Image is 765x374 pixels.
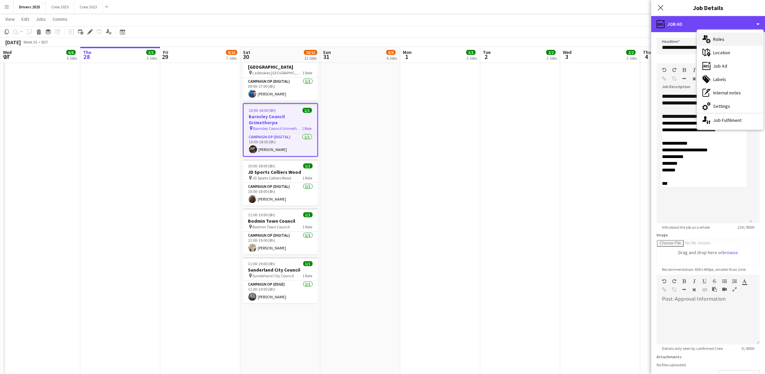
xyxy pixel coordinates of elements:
app-job-card: 11:00-19:00 (8h)1/1Bodmin Town Council Bodmin Town Council1 RoleCampaign Op (Digital)1/111:00-19:... [243,208,318,254]
button: Fullscreen [732,287,737,292]
span: 224 / 8000 [732,225,760,230]
button: Text Color [742,279,747,284]
span: 0 / 8000 [736,346,760,351]
button: Drivers 2025 [14,0,46,13]
span: Tue [483,49,491,55]
div: 6 Jobs [387,56,397,61]
span: Info about the job as a whole [657,225,715,230]
span: Week 35 [22,40,39,45]
app-job-card: 10:00-18:00 (8h)1/1Barnsley Council Grimethorpe Barnsley Council Grimethorpe1 RoleCampaign Op (Di... [243,103,318,157]
app-job-card: 10:00-18:00 (8h)1/1JD Sports Colliers Wood JD Sports Colliers Wood1 RoleCampaign Op (Digital)1/11... [243,159,318,206]
h3: Ladbrokes [GEOGRAPHIC_DATA] [243,58,318,70]
span: 1 Role [303,224,313,229]
span: 1 Role [303,70,313,75]
span: 2/2 [626,50,635,55]
span: View [5,16,15,22]
h3: Sunderland City Council [243,267,318,273]
label: Attachments [657,354,682,359]
app-card-role: Campaign Op (Digital)1/111:00-19:00 (8h)[PERSON_NAME] [243,232,318,254]
span: Mon [403,49,412,55]
div: 12 Jobs [304,56,317,61]
span: 1 [402,53,412,61]
button: Horizontal Line [682,287,687,292]
button: Paste as plain text [712,287,717,292]
app-card-role: Campaign Op (Digital)1/110:00-18:00 (8h)[PERSON_NAME] [244,133,317,156]
span: 6/6 [66,50,76,55]
span: Thu [83,49,91,55]
div: 5 Jobs [67,56,77,61]
div: 7 Jobs [226,56,237,61]
span: Fri [163,49,168,55]
app-card-role: Campaign Op (Digital)1/109:00-17:00 (8h)[PERSON_NAME] [243,78,318,100]
span: 10/15 [304,50,317,55]
span: 2 [482,53,491,61]
h3: Job Details [651,3,765,12]
span: Sunderland City Council [253,273,294,278]
button: Italic [692,279,697,284]
span: 8/10 [226,50,237,55]
button: Redo [672,279,677,284]
span: 3/3 [466,50,476,55]
app-card-role: Campaign Op (Digital)1/110:00-18:00 (8h)[PERSON_NAME] [243,183,318,206]
span: Wed [563,49,572,55]
span: Bodmin Town Council [253,224,290,229]
a: View [3,15,17,23]
button: Crew 2025 [46,0,74,13]
div: Internal notes [697,86,763,99]
span: 10:00-18:00 (8h) [249,108,276,113]
span: Details only seen by confirmed Crew [657,346,729,351]
span: 1/1 [303,108,312,113]
button: Italic [692,67,697,73]
div: 2 Jobs [626,56,637,61]
div: Roles [697,32,763,46]
app-job-card: 11:00-19:00 (8h)1/1Sunderland City Council Sunderland City Council1 RoleCampaign Op (Edge)1/111:0... [243,257,318,303]
button: Undo [662,279,667,284]
span: Barnsley Council Grimethorpe [253,126,302,131]
span: 11:00-19:00 (8h) [248,212,275,217]
div: 3 Jobs [147,56,157,61]
div: Settings [697,99,763,113]
span: 3 [562,53,572,61]
app-card-role: Campaign Op (Edge)1/111:00-19:00 (8h)[PERSON_NAME] [243,281,318,303]
span: 2/2 [546,50,556,55]
button: Clear Formatting [692,287,697,292]
span: 30 [242,53,250,61]
span: Wed [3,49,12,55]
button: Bold [682,279,687,284]
span: 31 [322,53,331,61]
div: BST [41,40,48,45]
span: 1/1 [303,212,313,217]
span: 1 Role [303,175,313,180]
div: Job Ad [651,16,765,32]
span: 1/1 [303,261,313,266]
span: Sat [243,49,250,55]
button: Clear Formatting [692,76,697,81]
span: 1 Role [303,273,313,278]
button: Crew 2023 [74,0,103,13]
a: Comms [50,15,70,23]
a: Jobs [33,15,49,23]
button: Undo [662,67,667,73]
h3: Bodmin Town Council [243,218,318,224]
button: Horizontal Line [682,76,687,81]
span: Recommendation: 600 x 400px, smaller than 2mb [657,267,751,272]
div: No files uploaded. [657,362,760,367]
div: 2 Jobs [546,56,557,61]
div: Job Ad [697,59,763,73]
div: [DATE] [5,39,21,46]
h3: JD Sports Colliers Wood [243,169,318,175]
span: 6/9 [386,50,396,55]
button: Bold [682,67,687,73]
div: Job Fulfilment [697,114,763,127]
app-job-card: 09:00-17:00 (8h)1/1Ladbrokes [GEOGRAPHIC_DATA] Ladbrokes [GEOGRAPHIC_DATA]1 RoleCampaign Op (Digi... [243,48,318,100]
span: Thu [643,49,651,55]
span: 27 [2,53,12,61]
div: Location [697,46,763,59]
button: Strikethrough [712,279,717,284]
button: Underline [702,279,707,284]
